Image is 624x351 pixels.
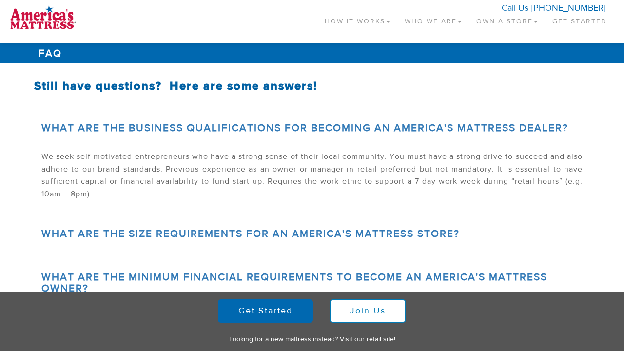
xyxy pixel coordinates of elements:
a: [PHONE_NUMBER] [531,2,605,14]
h1: FAQ [34,43,590,63]
a: What are the size requirements for an America's Mattress store? [41,227,460,240]
img: logo [10,5,76,29]
a: Own a Store [469,5,545,34]
a: Get Started [218,299,313,323]
a: Looking for a new mattress instead? Visit our retail site! [229,335,395,344]
a: What are the minimum financial requirements to become an America's Mattress Owner? [41,271,547,295]
p: Still have questions? Here are some answers! [34,78,590,95]
a: Get Started [545,5,614,34]
p: We seek self-motivated entrepreneurs who have a strong sense of their local community. You must h... [41,151,583,200]
a: How It Works [317,5,397,34]
a: Who We Are [397,5,469,34]
a: Join Us [330,299,406,323]
a: What are the business qualifications for becoming an America's Mattress Dealer? [41,121,568,135]
span: Call Us [502,2,528,14]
